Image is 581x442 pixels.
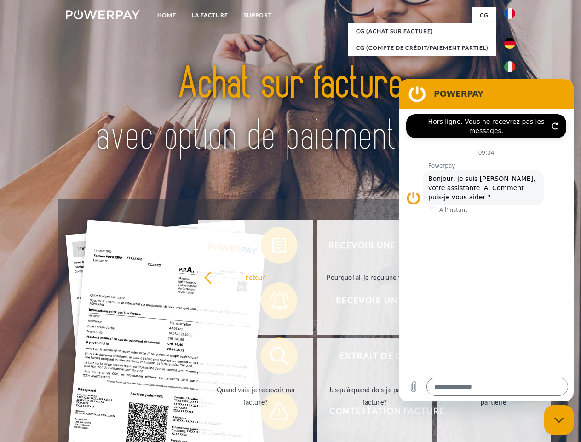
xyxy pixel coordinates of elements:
[472,7,496,23] a: CG
[66,10,140,19] img: logo-powerpay-white.svg
[323,384,426,408] div: Jusqu'à quand dois-je payer ma facture?
[399,79,574,401] iframe: Fenêtre de messagerie
[204,384,307,408] div: Quand vais-je recevoir ma facture?
[504,38,515,49] img: de
[204,271,307,283] div: retour
[544,405,574,435] iframe: Bouton de lancement de la fenêtre de messagerie, conversation en cours
[504,8,515,19] img: fr
[88,44,493,176] img: title-powerpay_fr.svg
[504,61,515,72] img: it
[348,23,496,40] a: CG (achat sur facture)
[236,7,280,23] a: Support
[323,271,426,283] div: Pourquoi ai-je reçu une facture?
[184,7,236,23] a: LA FACTURE
[150,7,184,23] a: Home
[348,40,496,56] a: CG (Compte de crédit/paiement partiel)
